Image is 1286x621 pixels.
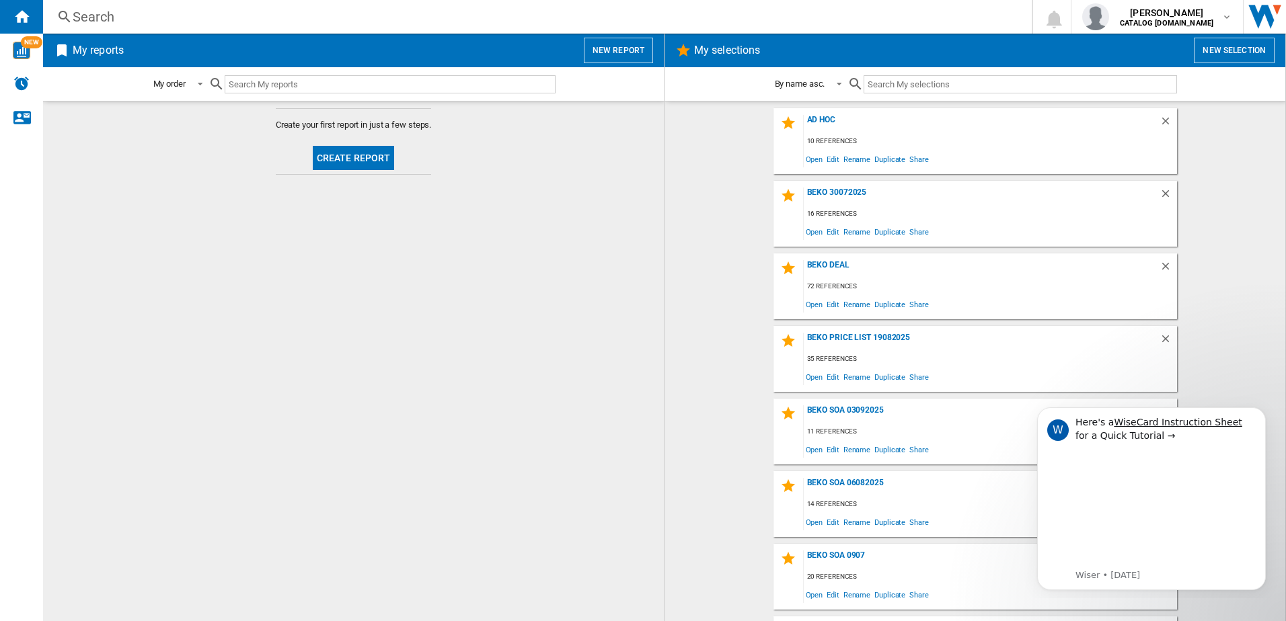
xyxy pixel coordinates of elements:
[872,440,907,458] span: Duplicate
[907,295,931,313] span: Share
[907,150,931,168] span: Share
[804,569,1177,585] div: 20 references
[872,513,907,531] span: Duplicate
[1120,19,1213,28] b: CATALOG [DOMAIN_NAME]
[872,368,907,386] span: Duplicate
[804,496,1177,513] div: 14 references
[841,585,872,604] span: Rename
[804,188,1160,206] div: Beko 30072025
[804,222,825,241] span: Open
[841,440,872,458] span: Rename
[804,150,825,168] span: Open
[907,222,931,241] span: Share
[825,222,841,241] span: Edit
[1160,188,1177,206] div: Delete
[804,550,1160,569] div: Beko SOA 0907
[841,150,872,168] span: Rename
[804,368,825,386] span: Open
[804,333,1160,351] div: Beko Price List 19082025
[841,513,872,531] span: Rename
[804,115,1160,133] div: Ad Hoc
[825,440,841,458] span: Edit
[70,38,126,63] h2: My reports
[872,295,907,313] span: Duplicate
[313,146,395,170] button: Create report
[276,119,432,131] span: Create your first report in just a few steps.
[872,222,907,241] span: Duplicate
[21,36,42,48] span: NEW
[804,478,1160,496] div: Beko SOA 06082025
[804,440,825,458] span: Open
[825,295,841,313] span: Edit
[907,513,931,531] span: Share
[73,7,997,26] div: Search
[13,42,30,59] img: wise-card.svg
[841,368,872,386] span: Rename
[225,75,556,93] input: Search My reports
[841,295,872,313] span: Rename
[1017,395,1286,598] iframe: Intercom notifications message
[804,351,1177,368] div: 35 references
[864,75,1176,93] input: Search My selections
[804,405,1160,423] div: Beko SOA 03092025
[13,75,30,91] img: alerts-logo.svg
[1160,333,1177,351] div: Delete
[804,423,1177,440] div: 11 references
[804,260,1160,278] div: Beko Deal
[825,585,841,604] span: Edit
[907,440,931,458] span: Share
[691,38,763,63] h2: My selections
[1194,38,1275,63] button: New selection
[804,133,1177,150] div: 10 references
[584,38,653,63] button: New report
[1160,260,1177,278] div: Delete
[804,513,825,531] span: Open
[825,150,841,168] span: Edit
[1082,3,1109,30] img: profile.jpg
[872,150,907,168] span: Duplicate
[872,585,907,604] span: Duplicate
[775,79,825,89] div: By name asc.
[804,278,1177,295] div: 72 references
[1160,115,1177,133] div: Delete
[804,295,825,313] span: Open
[841,222,872,241] span: Rename
[825,368,841,386] span: Edit
[804,206,1177,222] div: 16 references
[825,513,841,531] span: Edit
[907,368,931,386] span: Share
[804,585,825,604] span: Open
[1120,6,1213,19] span: [PERSON_NAME]
[153,79,186,89] div: My order
[907,585,931,604] span: Share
